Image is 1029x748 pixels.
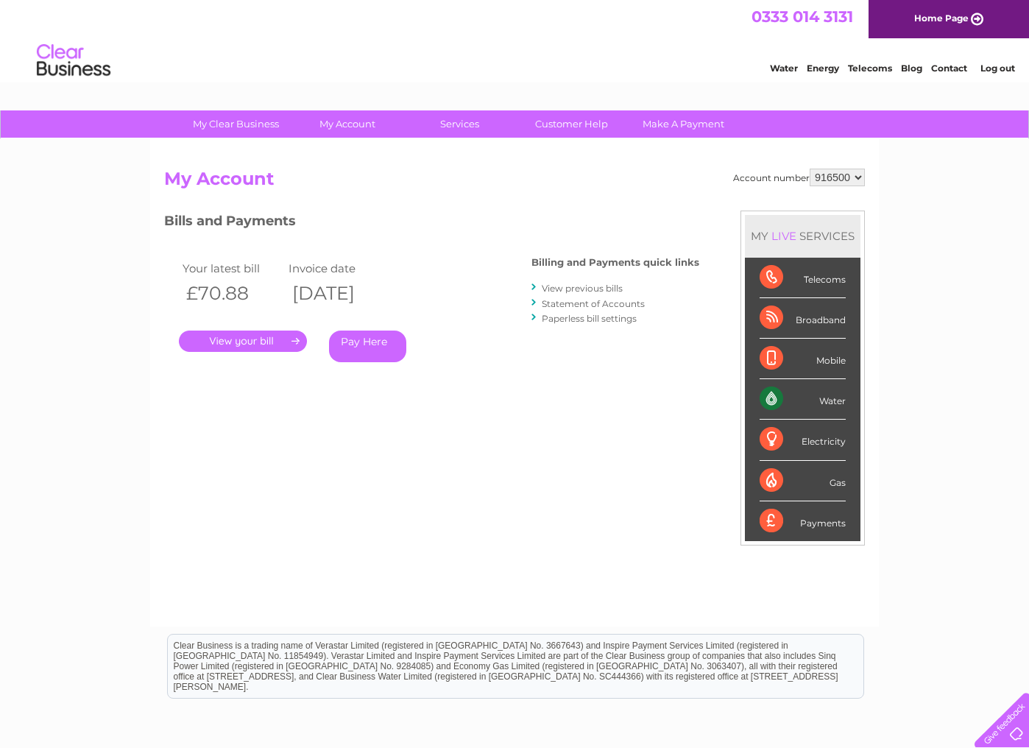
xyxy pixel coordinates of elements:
[36,38,111,83] img: logo.png
[733,169,865,186] div: Account number
[760,339,846,379] div: Mobile
[179,278,285,308] th: £70.88
[752,7,853,26] a: 0333 014 3131
[329,331,406,362] a: Pay Here
[285,278,391,308] th: [DATE]
[980,63,1015,74] a: Log out
[623,110,744,138] a: Make A Payment
[770,63,798,74] a: Water
[179,258,285,278] td: Your latest bill
[542,313,637,324] a: Paperless bill settings
[164,211,699,236] h3: Bills and Payments
[760,420,846,460] div: Electricity
[901,63,922,74] a: Blog
[760,461,846,501] div: Gas
[807,63,839,74] a: Energy
[168,8,863,71] div: Clear Business is a trading name of Verastar Limited (registered in [GEOGRAPHIC_DATA] No. 3667643...
[848,63,892,74] a: Telecoms
[285,258,391,278] td: Invoice date
[931,63,967,74] a: Contact
[768,229,799,243] div: LIVE
[531,257,699,268] h4: Billing and Payments quick links
[542,298,645,309] a: Statement of Accounts
[745,215,860,257] div: MY SERVICES
[511,110,632,138] a: Customer Help
[287,110,409,138] a: My Account
[179,331,307,352] a: .
[760,258,846,298] div: Telecoms
[760,298,846,339] div: Broadband
[760,501,846,541] div: Payments
[542,283,623,294] a: View previous bills
[399,110,520,138] a: Services
[164,169,865,197] h2: My Account
[760,379,846,420] div: Water
[175,110,297,138] a: My Clear Business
